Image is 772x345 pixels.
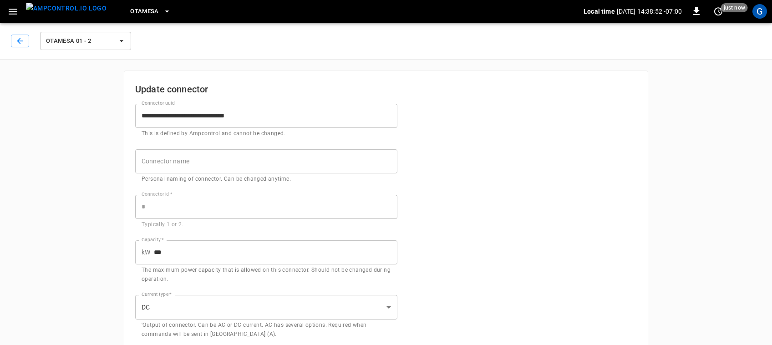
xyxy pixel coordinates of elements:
[142,291,172,298] label: Current type
[142,220,391,229] p: Typically 1 or 2.
[711,4,726,19] button: set refresh interval
[127,3,174,20] button: OtaMesa
[584,7,615,16] p: Local time
[135,295,397,320] div: DC
[617,7,682,16] p: [DATE] 14:38:52 -07:00
[142,175,391,184] p: Personal naming of connector. Can be changed anytime.
[135,82,637,96] h6: Update connector
[142,321,391,339] p: 'Output of connector. Can be AC or DC current. AC has several options. Required when commands wil...
[142,248,150,257] p: kW
[46,36,113,46] span: OtaMesa 01 - 2
[721,3,748,12] span: just now
[40,32,131,50] button: OtaMesa 01 - 2
[142,266,391,284] p: The maximum power capacity that is allowed on this connector. Should not be changed during operat...
[142,129,391,138] p: This is defined by Ampcontrol and cannot be changed.
[142,191,172,198] label: Connector id
[26,3,107,14] img: ampcontrol.io logo
[142,100,175,107] label: Connector uuid
[752,4,767,19] div: profile-icon
[142,236,164,244] label: Capacity
[130,6,159,17] span: OtaMesa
